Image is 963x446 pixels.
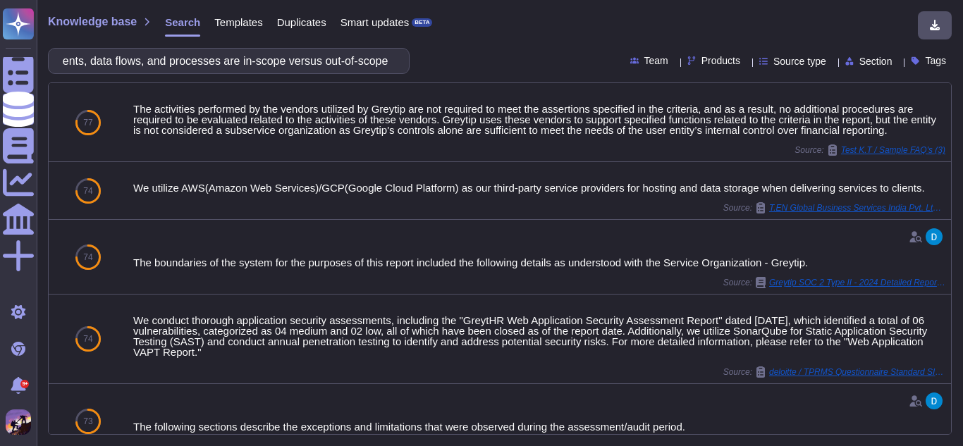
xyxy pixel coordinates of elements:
[214,17,262,27] span: Templates
[773,56,826,66] span: Source type
[20,380,29,388] div: 9+
[412,18,432,27] div: BETA
[701,56,740,66] span: Products
[83,417,92,426] span: 73
[133,257,945,268] div: The boundaries of the system for the purposes of this report included the following details as un...
[841,146,945,154] span: Test K.T / Sample FAQ's (3)
[769,278,945,287] span: Greytip SOC 2 Type II - 2024 Detailed Report.pdf
[723,366,945,378] span: Source:
[48,16,137,27] span: Knowledge base
[769,368,945,376] span: deloitte / TPRMS Questionnaire Standard SIG 2025 Core 1208
[859,56,893,66] span: Section
[723,277,945,288] span: Source:
[277,17,326,27] span: Duplicates
[769,204,945,212] span: T.EN Global Business Services India Pvt. Ltd. / queries Technip RFP
[6,409,31,435] img: user
[83,118,92,127] span: 77
[133,104,945,135] div: The activities performed by the vendors utilized by Greytip are not required to meet the assertio...
[341,17,410,27] span: Smart updates
[723,202,945,213] span: Source:
[795,144,945,156] span: Source:
[3,407,41,438] button: user
[83,253,92,261] span: 74
[165,17,200,27] span: Search
[133,315,945,357] div: We conduct thorough application security assessments, including the "GreytHR Web Application Secu...
[926,228,943,245] img: user
[83,187,92,195] span: 74
[133,182,945,193] div: We utilize AWS(Amazon Web Services)/GCP(Google Cloud Platform) as our third-party service provide...
[644,56,668,66] span: Team
[133,421,945,432] div: The following sections describe the exceptions and limitations that were observed during the asse...
[83,335,92,343] span: 74
[56,49,395,73] input: Search a question or template...
[925,56,946,66] span: Tags
[926,392,943,409] img: user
